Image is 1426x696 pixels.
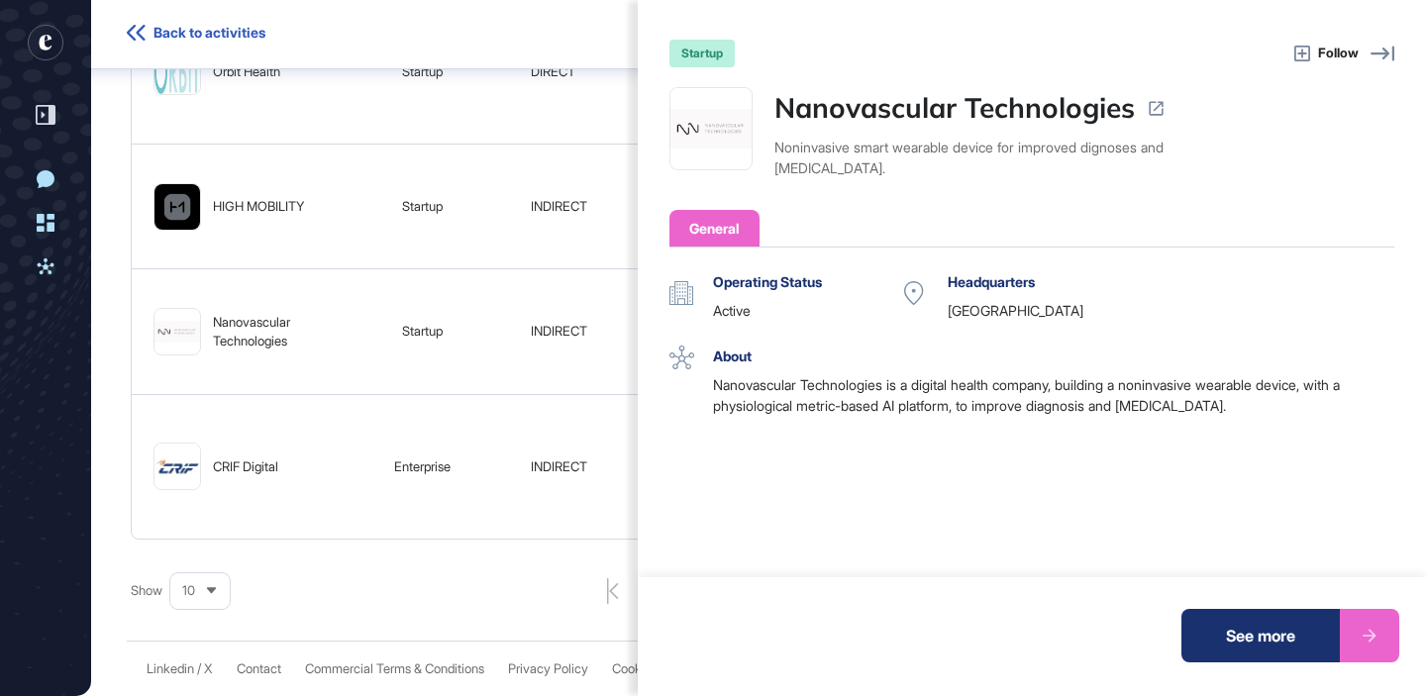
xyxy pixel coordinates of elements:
[774,137,1250,178] div: Noninvasive smart wearable device for improved dignoses and [MEDICAL_DATA].
[1181,609,1399,662] a: See more
[713,374,1375,416] div: Nanovascular Technologies is a digital health company, building a noninvasive wearable device, wi...
[1318,44,1359,63] span: Follow
[948,271,1035,292] span: Headquarters
[670,109,752,149] img: Nanovascular Technologies-logo
[713,346,1375,366] div: About
[689,218,740,239] div: General
[713,271,822,292] span: Operating Status
[713,300,904,321] div: active
[1181,609,1340,662] div: See more
[669,87,753,170] a: Nanovascular Technologies-logo
[948,300,1139,321] div: [GEOGRAPHIC_DATA]
[669,40,735,67] div: startup
[1294,43,1359,64] button: Follow
[774,87,1135,129] a: Nanovascular Technologies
